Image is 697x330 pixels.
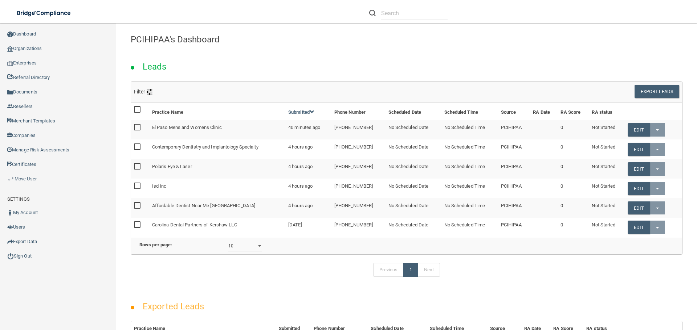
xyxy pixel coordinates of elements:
td: Polaris Eye & Laser [149,159,285,179]
td: PCIHIPAA [498,139,530,159]
a: Edit [628,221,650,234]
td: 40 minutes ago [285,120,331,139]
td: Not Started [589,198,625,218]
td: No Scheduled Date [386,198,441,218]
td: No Scheduled Date [386,139,441,159]
img: ic-search.3b580494.png [369,10,376,16]
td: PCIHIPAA [498,159,530,179]
td: Not Started [589,139,625,159]
td: PCIHIPAA [498,179,530,198]
td: Not Started [589,120,625,139]
span: Filter [134,89,152,95]
td: Not Started [589,179,625,198]
td: 4 hours ago [285,179,331,198]
img: ic_dashboard_dark.d01f4a41.png [7,32,13,37]
img: ic_user_dark.df1a06c3.png [7,210,13,216]
td: 0 [558,218,589,237]
td: 0 [558,198,589,218]
th: Scheduled Date [386,103,441,120]
td: Affordable Dentist Near Me [GEOGRAPHIC_DATA] [149,198,285,218]
td: No Scheduled Time [441,159,498,179]
a: Edit [628,162,650,176]
td: [PHONE_NUMBER] [331,139,386,159]
img: icon-filter@2x.21656d0b.png [147,89,152,95]
img: icon-documents.8dae5593.png [7,89,13,95]
td: 0 [558,179,589,198]
td: 0 [558,120,589,139]
td: [PHONE_NUMBER] [331,159,386,179]
td: 0 [558,139,589,159]
td: [PHONE_NUMBER] [331,218,386,237]
img: briefcase.64adab9b.png [7,175,15,183]
a: Edit [628,201,650,215]
h2: Leads [135,57,174,77]
button: Export Leads [635,85,679,98]
th: RA status [589,103,625,120]
td: Not Started [589,159,625,179]
h4: PCIHIPAA's Dashboard [131,35,682,44]
th: RA Score [558,103,589,120]
td: No Scheduled Date [386,120,441,139]
img: icon-users.e205127d.png [7,224,13,230]
a: Previous [373,263,404,277]
td: No Scheduled Time [441,139,498,159]
img: ic_reseller.de258add.png [7,104,13,109]
label: SETTINGS [7,195,30,204]
td: PCIHIPAA [498,218,530,237]
td: Not Started [589,218,625,237]
th: Practice Name [149,103,285,120]
a: Edit [628,182,650,195]
a: Next [418,263,440,277]
td: No Scheduled Time [441,218,498,237]
td: No Scheduled Time [441,120,498,139]
td: No Scheduled Time [441,198,498,218]
td: 4 hours ago [285,139,331,159]
td: El Paso Mens and Womens Clinic [149,120,285,139]
th: Source [498,103,530,120]
td: Carolina Dental Partners of Kershaw LLC [149,218,285,237]
a: 1 [403,263,418,277]
a: Submitted [288,109,314,115]
td: Isd Inc [149,179,285,198]
td: PCIHIPAA [498,198,530,218]
td: [PHONE_NUMBER] [331,198,386,218]
b: Rows per page: [139,242,172,247]
td: No Scheduled Time [441,179,498,198]
input: Search [381,7,448,20]
th: Phone Number [331,103,386,120]
th: Scheduled Time [441,103,498,120]
td: 4 hours ago [285,159,331,179]
img: bridge_compliance_login_screen.278c3ca4.svg [11,6,78,21]
img: organization-icon.f8decf85.png [7,46,13,52]
a: Edit [628,123,650,137]
td: PCIHIPAA [498,120,530,139]
td: No Scheduled Date [386,218,441,237]
h2: Exported Leads [135,296,211,317]
img: enterprise.0d942306.png [7,61,13,66]
iframe: Drift Widget Chat Controller [571,279,688,308]
td: [DATE] [285,218,331,237]
td: 4 hours ago [285,198,331,218]
th: RA Date [530,103,558,120]
td: Contemporary Dentistry and Implantology Specialty [149,139,285,159]
td: No Scheduled Date [386,159,441,179]
td: No Scheduled Date [386,179,441,198]
td: [PHONE_NUMBER] [331,120,386,139]
td: 0 [558,159,589,179]
td: [PHONE_NUMBER] [331,179,386,198]
img: ic_power_dark.7ecde6b1.png [7,253,14,259]
a: Edit [628,143,650,156]
img: icon-export.b9366987.png [7,239,13,245]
